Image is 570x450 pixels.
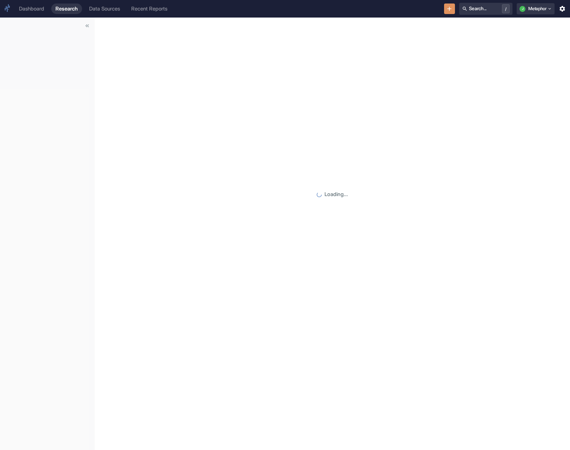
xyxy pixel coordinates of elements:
button: Collapse Sidebar [82,21,92,31]
a: Recent Reports [127,4,172,14]
div: Research [55,6,78,12]
a: Dashboard [15,4,48,14]
button: JMetaphor [517,3,555,14]
div: J [519,6,525,12]
button: Search.../ [459,3,512,15]
div: Recent Reports [131,6,167,12]
div: Data Sources [89,6,120,12]
a: Data Sources [85,4,124,14]
button: New Resource [444,4,455,14]
p: Loading... [324,190,348,198]
a: Research [51,4,82,14]
div: Dashboard [19,6,44,12]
